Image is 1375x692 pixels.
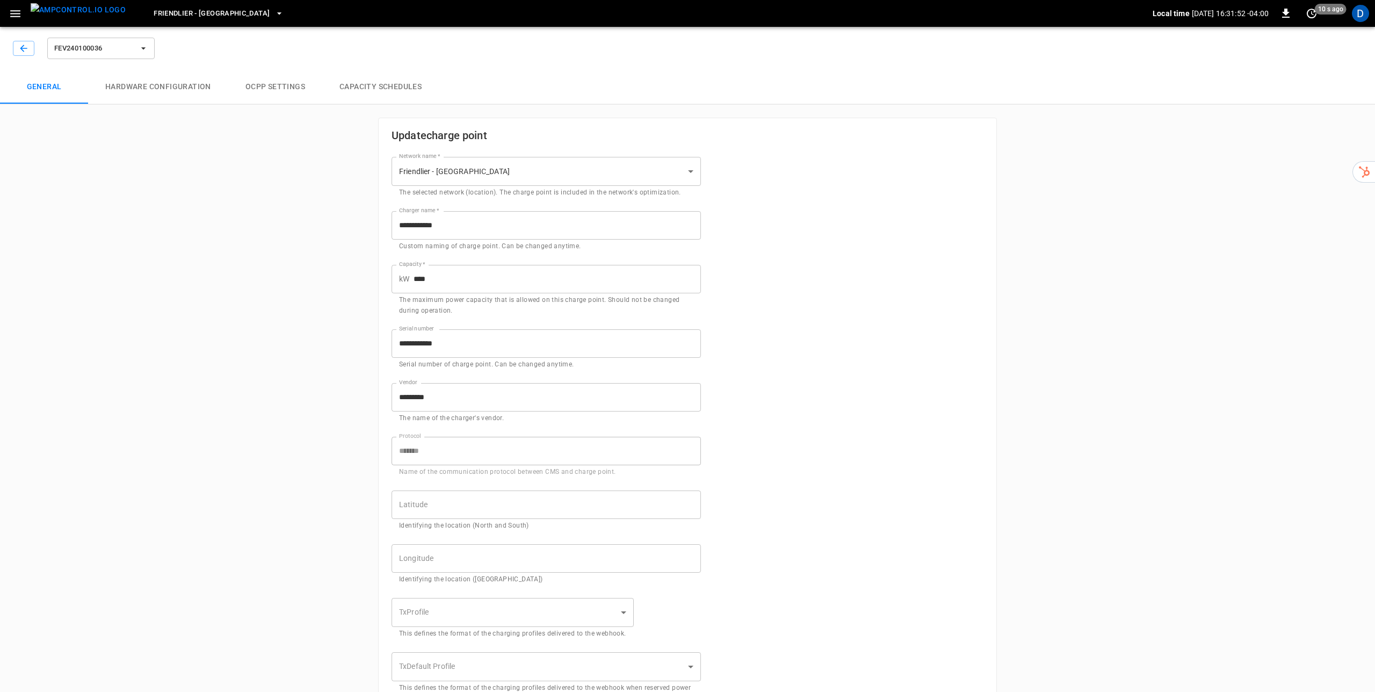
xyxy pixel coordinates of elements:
[399,295,693,316] p: The maximum power capacity that is allowed on this charge point. Should not be changed during ope...
[88,70,228,104] button: Hardware configuration
[399,325,434,333] label: Serial number
[1153,8,1190,19] p: Local time
[1352,5,1369,22] div: profile-icon
[399,574,693,585] p: Identifying the location ([GEOGRAPHIC_DATA])
[392,157,701,186] div: Friendlier - [GEOGRAPHIC_DATA]
[228,70,322,104] button: OCPP settings
[1192,8,1269,19] p: [DATE] 16:31:52 -04:00
[1303,5,1320,22] button: set refresh interval
[399,273,409,285] p: kW
[399,206,439,215] label: Charger name
[399,629,626,639] p: This defines the format of the charging profiles delivered to the webhook.
[399,521,693,531] p: Identifying the location (North and South)
[392,127,701,144] h6: Update charge point
[399,413,693,424] p: The name of the charger's vendor.
[399,188,693,198] p: The selected network (location). The charge point is included in the network's optimization.
[399,359,693,370] p: Serial number of charge point. Can be changed anytime.
[399,432,421,441] label: Protocol
[399,378,417,387] label: Vendor
[149,3,288,24] button: Friendlier - [GEOGRAPHIC_DATA]
[399,467,693,478] p: Name of the communication protocol between CMS and charge point.
[1315,4,1347,15] span: 10 s ago
[399,241,693,252] p: Custom naming of charge point. Can be changed anytime.
[399,260,425,269] label: Capacity
[54,42,134,55] span: FEV240100036
[322,70,439,104] button: Capacity Schedules
[47,38,155,59] button: FEV240100036
[399,152,440,161] label: Network name
[154,8,270,20] span: Friendlier - [GEOGRAPHIC_DATA]
[31,3,126,17] img: ampcontrol.io logo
